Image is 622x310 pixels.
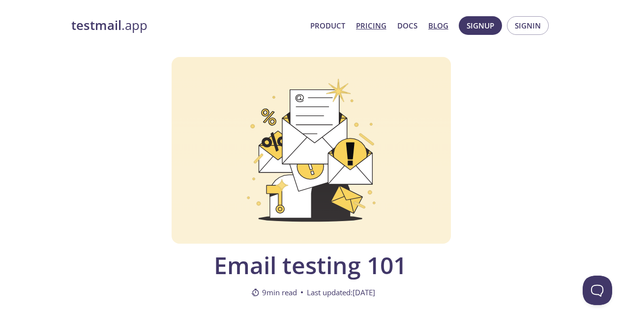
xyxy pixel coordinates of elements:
[515,19,541,32] span: Signin
[356,19,386,32] a: Pricing
[507,16,549,35] button: Signin
[307,286,375,298] span: Last updated: [DATE]
[428,19,448,32] a: Blog
[71,17,121,34] strong: testmail
[310,19,345,32] a: Product
[251,286,297,298] span: 9 min read
[467,19,494,32] span: Signup
[142,252,478,279] span: Email testing 101
[71,17,302,34] a: testmail.app
[459,16,502,35] button: Signup
[397,19,417,32] a: Docs
[583,276,612,305] iframe: Help Scout Beacon - Open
